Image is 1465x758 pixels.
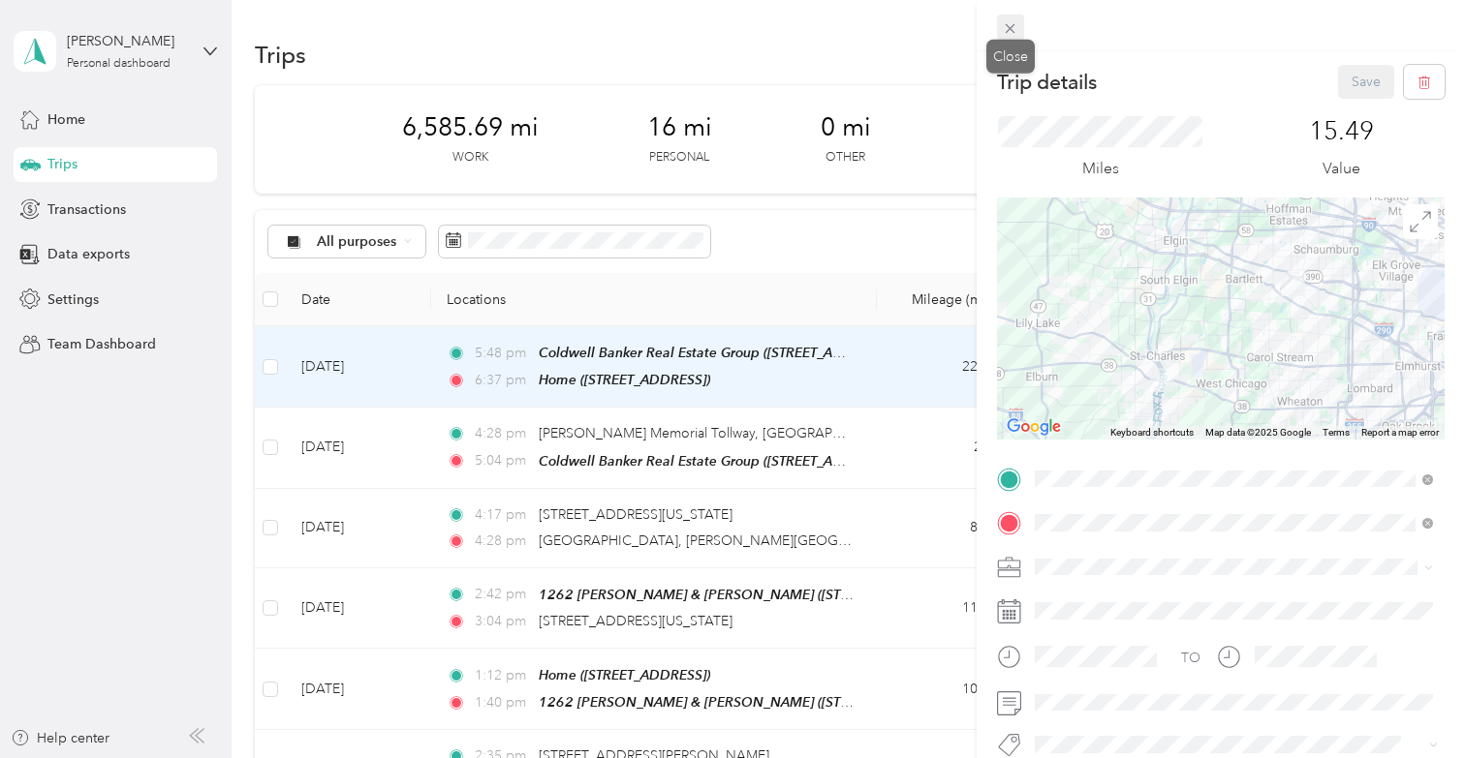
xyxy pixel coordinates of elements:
button: Keyboard shortcuts [1110,426,1194,440]
iframe: Everlance-gr Chat Button Frame [1356,650,1465,758]
img: Google [1002,414,1066,440]
p: 15.49 [1309,116,1374,147]
a: Open this area in Google Maps (opens a new window) [1002,414,1066,440]
p: Trip details [997,69,1097,96]
p: Miles [1082,157,1119,181]
a: Terms (opens in new tab) [1323,427,1350,438]
div: TO [1181,648,1200,668]
p: Value [1323,157,1360,181]
div: Close [986,40,1035,74]
span: Map data ©2025 Google [1205,427,1311,438]
a: Report a map error [1361,427,1439,438]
